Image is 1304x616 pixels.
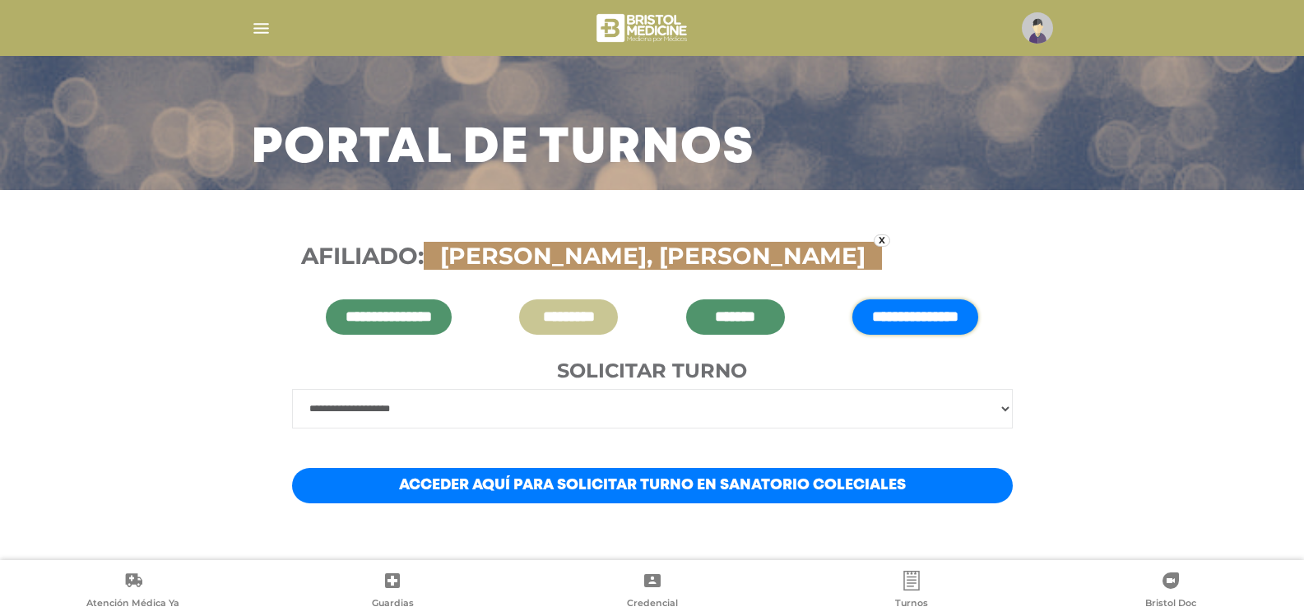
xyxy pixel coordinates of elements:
a: x [874,234,890,247]
a: Turnos [782,571,1041,613]
a: Guardias [262,571,522,613]
h3: Afiliado: [301,243,1004,271]
h3: Portal de turnos [251,127,754,170]
a: Bristol Doc [1042,571,1301,613]
span: [PERSON_NAME], [PERSON_NAME] [432,242,874,270]
span: Bristol Doc [1145,597,1196,612]
span: Credencial [627,597,678,612]
a: Credencial [522,571,782,613]
img: Cober_menu-lines-white.svg [251,18,271,39]
img: profile-placeholder.svg [1022,12,1053,44]
span: Guardias [372,597,414,612]
h4: Solicitar turno [292,359,1013,383]
span: Atención Médica Ya [86,597,179,612]
img: bristol-medicine-blanco.png [594,8,692,48]
a: Atención Médica Ya [3,571,262,613]
a: Acceder aquí para solicitar turno en Sanatorio Coleciales [292,468,1013,503]
span: Turnos [895,597,928,612]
